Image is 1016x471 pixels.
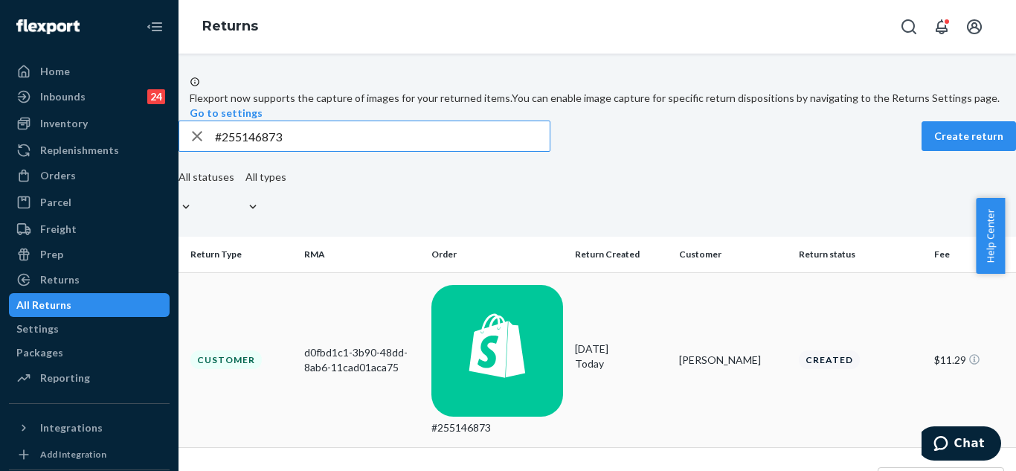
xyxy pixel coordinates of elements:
a: Freight [9,217,170,241]
div: Created [799,350,860,369]
th: Return Type [179,237,298,272]
a: Replenishments [9,138,170,162]
a: Returns [202,18,258,34]
button: Close Navigation [140,12,170,42]
div: Home [40,64,70,79]
div: [PERSON_NAME] [679,353,787,368]
th: Order [425,237,569,272]
div: Replenishments [40,143,119,158]
a: Packages [9,341,170,365]
div: Orders [40,168,76,183]
button: Open account menu [959,12,989,42]
button: Help Center [976,198,1005,274]
div: Reporting [40,371,90,385]
div: All Returns [16,298,71,313]
div: All types [245,170,286,185]
th: Customer [673,237,793,272]
div: Integrations [40,420,103,435]
div: [DATE] [575,342,666,371]
div: Returns [40,272,80,287]
th: Return Created [569,237,672,272]
div: Inbounds [40,89,86,104]
input: Search returns by rma, id, tracking number [215,121,550,151]
button: Integrations [9,416,170,440]
a: Returns [9,268,170,292]
span: Flexport now supports the capture of images for your returned items. [190,92,512,104]
ol: breadcrumbs [190,5,270,48]
div: Prep [40,247,63,262]
img: Flexport logo [16,19,80,34]
a: Inventory [9,112,170,135]
a: All Returns [9,293,170,317]
div: All statuses [179,170,234,185]
td: $11.29 [928,272,1016,447]
p: Today [575,356,666,371]
a: Reporting [9,366,170,390]
button: Go to settings [190,106,263,121]
div: Inventory [40,116,88,131]
a: Home [9,60,170,83]
div: Add Integration [40,448,106,461]
th: Return status [793,237,928,272]
a: Settings [9,317,170,341]
a: Parcel [9,190,170,214]
span: You can enable image capture for specific return dispositions by navigating to the Returns Settin... [512,92,1000,104]
div: 24 [147,89,165,104]
button: Open notifications [927,12,956,42]
div: Freight [40,222,77,237]
div: #255146873 [431,420,563,435]
a: Add Integration [9,446,170,464]
div: Customer [190,350,262,369]
button: Open Search Box [894,12,924,42]
a: Inbounds24 [9,85,170,109]
div: Packages [16,345,63,360]
th: RMA [298,237,426,272]
a: Orders [9,164,170,188]
a: Prep [9,243,170,266]
th: Fee [928,237,1016,272]
div: Parcel [40,195,71,210]
iframe: Opens a widget where you can chat to one of our agents [922,426,1001,464]
button: Create return [922,121,1016,151]
div: d0fbd1c1-3b90-48dd-8ab6-11cad01aca75 [304,345,420,375]
div: Settings [16,321,59,336]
